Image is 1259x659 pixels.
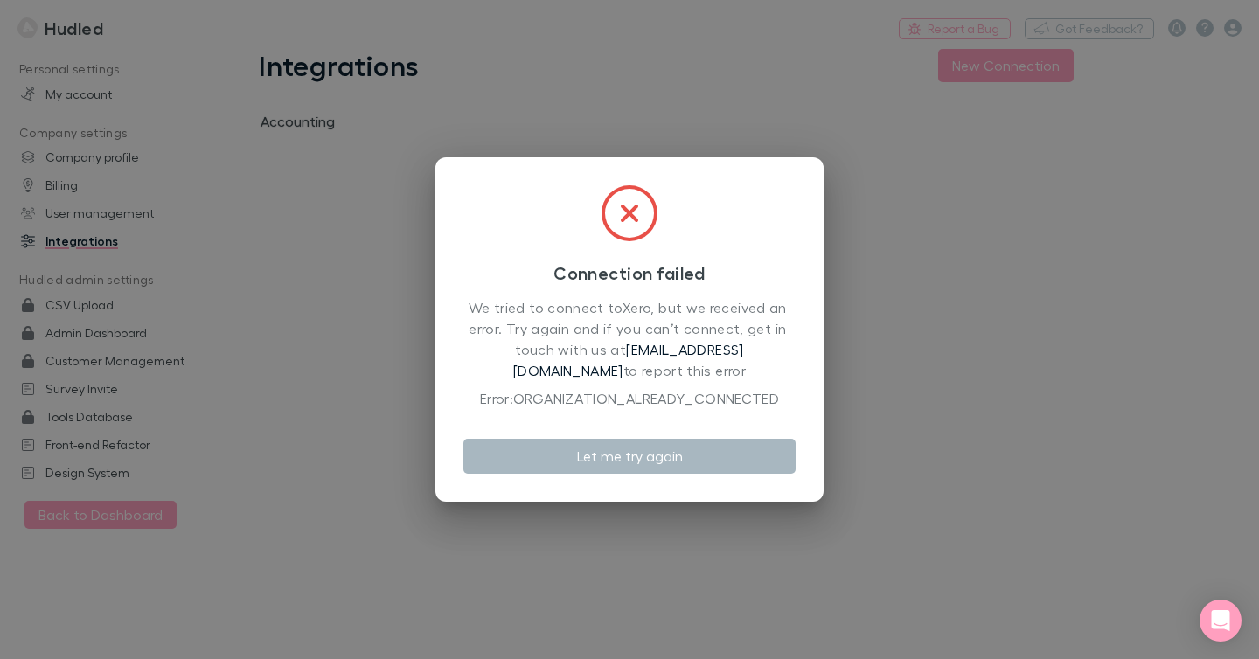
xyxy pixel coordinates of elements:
h3: Connection failed [463,262,796,283]
button: Let me try again [463,439,796,474]
div: Open Intercom Messenger [1200,600,1242,642]
a: [EMAIL_ADDRESS][DOMAIN_NAME] [513,341,744,378]
p: We tried to connect to Xero , but we received an error. Try again and if you can’t connect, get i... [463,297,796,381]
p: Error: ORGANIZATION_ALREADY_CONNECTED [463,388,796,409]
